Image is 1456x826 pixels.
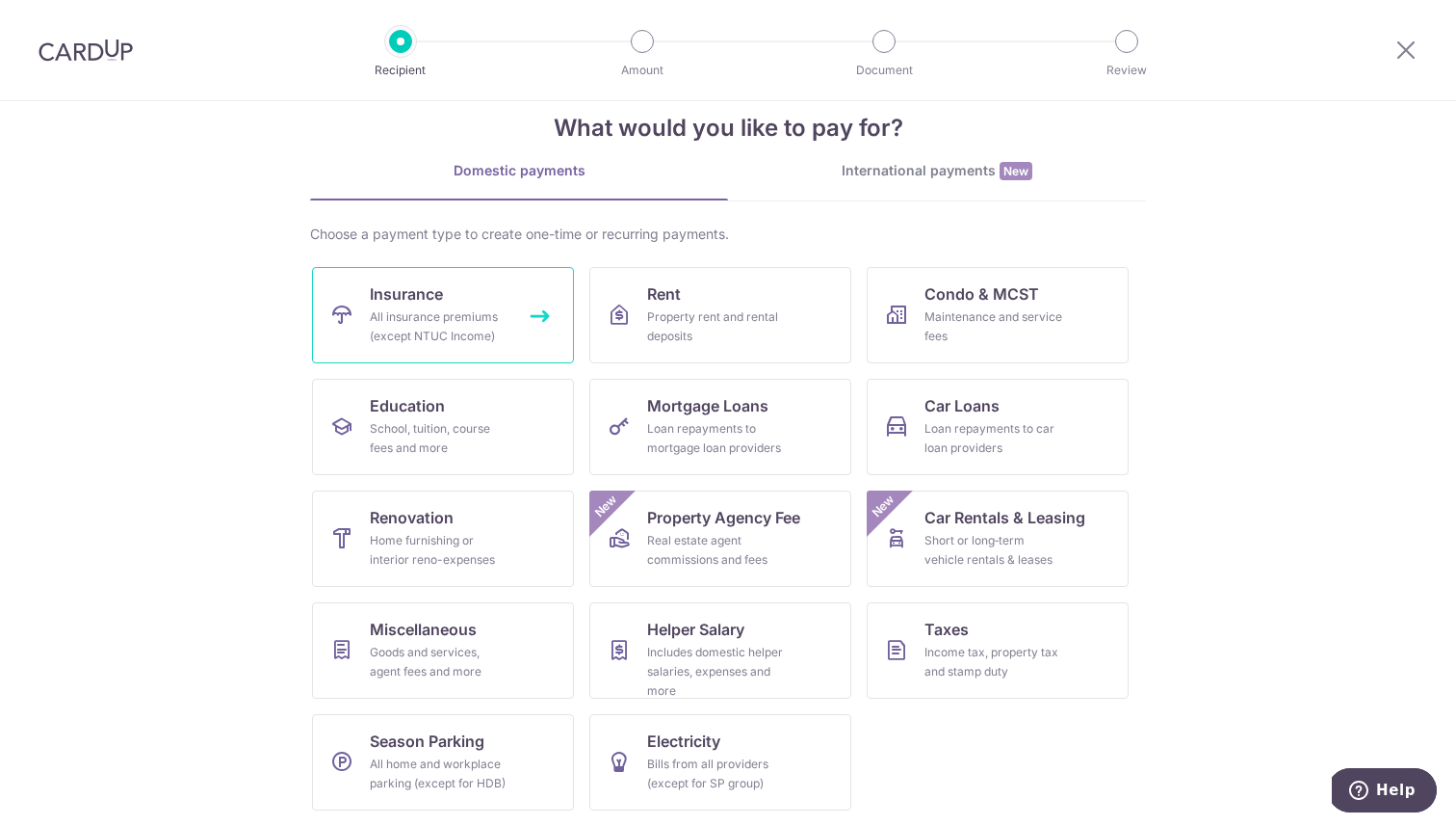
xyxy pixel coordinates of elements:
img: CardUp [39,39,133,62]
span: Help [44,13,84,31]
div: Income tax, property tax and stamp duty [924,643,1063,681]
span: New [590,491,622,522]
a: EducationSchool, tuition, course fees and more [312,379,574,475]
div: All insurance premiums (except NTUC Income) [370,307,508,346]
div: Loan repayments to mortgage loan providers [647,419,786,458]
a: Mortgage LoansLoan repayments to mortgage loan providers [589,379,851,475]
span: Mortgage Loans [647,394,768,417]
div: Domestic payments [310,161,728,180]
span: Car Loans [924,394,1000,417]
a: Helper SalaryIncludes domestic helper salaries, expenses and more [589,602,851,699]
span: Insurance [370,282,443,306]
span: Helper Salary [647,618,744,641]
p: Document [813,61,955,80]
div: Loan repayments to car loan providers [924,419,1063,458]
a: Car LoansLoan repayments to car loan providers [867,379,1129,475]
h4: What would you like to pay for? [310,111,1146,146]
div: Choose a payment type to create one-time or recurring payments. [310,225,1146,244]
div: International payments [728,161,1146,181]
div: Home furnishing or interior reno-expenses [370,531,508,570]
a: Car Rentals & LeasingShort or long‑term vehicle rentals & leasesNew [867,491,1129,587]
span: New [1000,162,1032,180]
p: Amount [571,61,714,80]
span: Electricity [647,730,720,753]
p: Review [1055,61,1198,80]
a: Condo & MCSTMaintenance and service fees [867,267,1129,363]
div: School, tuition, course fees and more [370,419,508,458]
span: Season Parking [370,730,484,753]
span: New [868,491,899,522]
a: InsuranceAll insurance premiums (except NTUC Income) [312,267,574,363]
a: ElectricityBills from all providers (except for SP group) [589,714,851,811]
a: TaxesIncome tax, property tax and stamp duty [867,602,1129,699]
div: Maintenance and service fees [924,307,1063,346]
div: All home and workplace parking (except for HDB) [370,755,508,793]
a: MiscellaneousGoods and services, agent fees and more [312,602,574,699]
p: Recipient [329,61,472,80]
div: Bills from all providers (except for SP group) [647,755,786,793]
span: Miscellaneous [370,618,477,641]
div: Short or long‑term vehicle rentals & leases [924,531,1063,570]
span: Taxes [924,618,969,641]
span: Renovation [370,506,454,529]
a: RenovationHome furnishing or interior reno-expenses [312,491,574,587]
div: Property rent and rental deposits [647,307,786,346]
iframe: Opens a widget where you can find more information [1332,768,1437,816]
div: Goods and services, agent fees and more [370,643,508,681]
span: Education [370,394,445,417]
div: Includes domestic helper salaries, expenses and more [647,643,786,701]
span: Condo & MCST [924,282,1039,306]
a: Season ParkingAll home and workplace parking (except for HDB) [312,714,574,811]
a: Property Agency FeeReal estate agent commissions and feesNew [589,491,851,587]
span: Property Agency Fee [647,506,800,529]
div: Real estate agent commissions and fees [647,531,786,570]
span: Car Rentals & Leasing [924,506,1085,529]
a: RentProperty rent and rental deposits [589,267,851,363]
span: Rent [647,282,681,306]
